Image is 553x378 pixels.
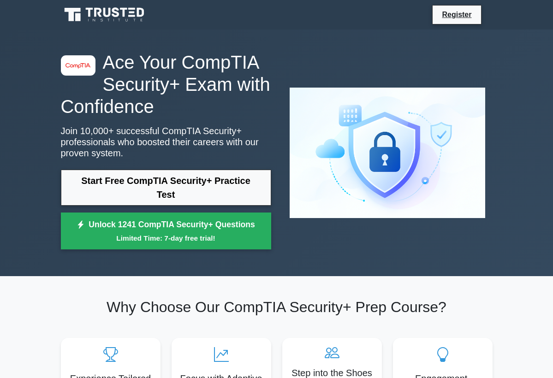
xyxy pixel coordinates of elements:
[436,9,477,20] a: Register
[61,298,493,316] h2: Why Choose Our CompTIA Security+ Prep Course?
[61,125,271,159] p: Join 10,000+ successful CompTIA Security+ professionals who boosted their careers with our proven...
[61,213,271,249] a: Unlock 1241 CompTIA Security+ QuestionsLimited Time: 7-day free trial!
[72,233,260,243] small: Limited Time: 7-day free trial!
[282,80,493,225] img: CompTIA Security+ Preview
[61,52,271,118] h1: Ace Your CompTIA Security+ Exam with Confidence
[61,170,271,206] a: Start Free CompTIA Security+ Practice Test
